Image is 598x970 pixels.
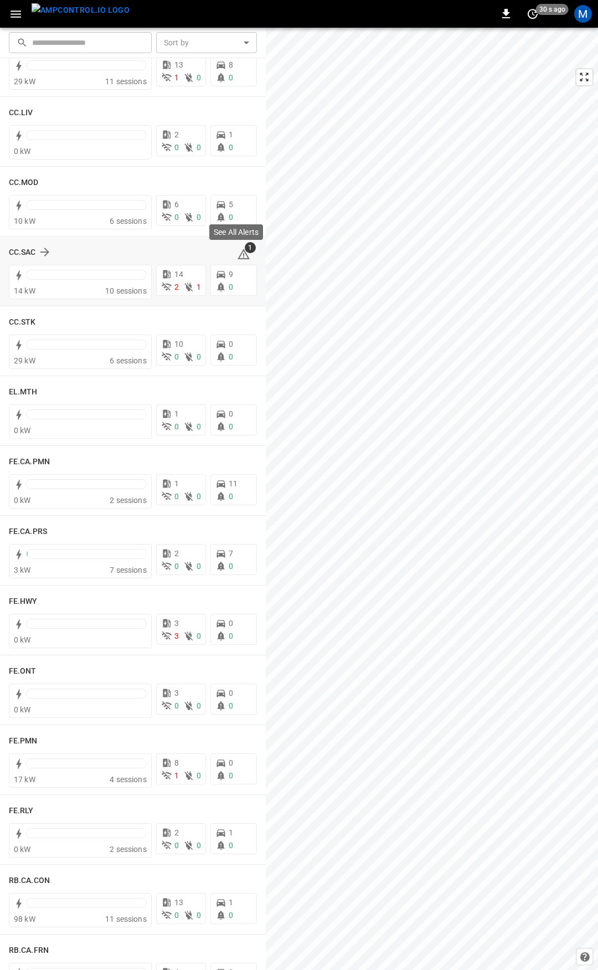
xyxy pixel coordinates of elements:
span: 0 kW [14,426,31,435]
span: 0 [174,562,179,571]
span: 3 [174,632,179,640]
span: 1 [197,283,201,291]
span: 0 [197,911,201,920]
span: 1 [174,409,179,418]
span: 10 [174,340,183,348]
span: 1 [229,828,233,837]
span: 0 [174,911,179,920]
span: 7 sessions [110,566,147,574]
h6: EL.MTH [9,386,38,398]
h6: RB.CA.CON [9,875,50,887]
span: 0 [229,701,233,710]
span: 0 [197,701,201,710]
h6: RB.CA.FRN [9,945,49,957]
span: 29 kW [14,356,35,365]
span: 0 [229,689,233,697]
span: 6 sessions [110,356,147,365]
span: 2 [174,828,179,837]
span: 0 [197,562,201,571]
span: 2 [174,549,179,558]
span: 10 sessions [105,286,147,295]
span: 11 sessions [105,915,147,923]
span: 29 kW [14,77,35,86]
span: 0 [174,213,179,222]
span: 4 sessions [110,775,147,784]
span: 14 kW [14,286,35,295]
span: 11 sessions [105,77,147,86]
span: 0 kW [14,705,31,714]
h6: FE.CA.PMN [9,456,50,468]
h6: FE.ONT [9,665,37,678]
span: 0 [229,771,233,780]
h6: CC.SAC [9,247,36,259]
span: 1 [174,479,179,488]
span: 1 [174,771,179,780]
h6: CC.MOD [9,177,39,189]
span: 0 kW [14,496,31,505]
span: 0 [229,213,233,222]
span: 7 [229,549,233,558]
span: 0 [229,352,233,361]
span: 10 kW [14,217,35,225]
span: 30 s ago [536,4,569,15]
span: 9 [229,270,233,279]
span: 2 sessions [110,845,147,854]
span: 2 [174,130,179,139]
span: 0 [174,701,179,710]
span: 0 [229,841,233,850]
span: 0 [174,352,179,361]
h6: FE.CA.PRS [9,526,47,538]
span: 1 [245,242,256,253]
h6: CC.LIV [9,107,33,119]
span: 0 [229,143,233,152]
span: 0 [197,492,201,501]
span: 0 [174,841,179,850]
span: 1 [229,130,233,139]
span: 14 [174,270,183,279]
h6: FE.PMN [9,735,38,747]
h6: CC.STK [9,316,36,329]
span: 0 [229,911,233,920]
span: 1 [229,898,233,907]
span: 3 [174,689,179,697]
span: 0 [229,619,233,628]
span: 0 [229,562,233,571]
button: set refresh interval [524,5,542,23]
span: 2 [174,283,179,291]
span: 1 [174,73,179,82]
span: 0 [229,632,233,640]
img: ampcontrol.io logo [32,3,130,17]
span: 3 kW [14,566,31,574]
div: profile-icon [574,5,592,23]
span: 0 [174,492,179,501]
span: 0 [174,143,179,152]
span: 8 [174,758,179,767]
span: 0 [197,841,201,850]
span: 0 [197,213,201,222]
span: 0 [229,409,233,418]
span: 0 [197,771,201,780]
h6: FE.RLY [9,805,34,817]
span: 3 [174,619,179,628]
span: 98 kW [14,915,35,923]
span: 11 [229,479,238,488]
span: 17 kW [14,775,35,784]
span: 0 [229,73,233,82]
span: 0 [197,73,201,82]
span: 13 [174,898,183,907]
span: 6 [174,200,179,209]
span: 0 kW [14,147,31,156]
span: 0 [197,143,201,152]
span: 0 [229,758,233,767]
span: 8 [229,60,233,69]
span: 2 sessions [110,496,147,505]
span: 0 [197,352,201,361]
span: 0 kW [14,635,31,644]
p: See All Alerts [214,227,259,238]
span: 0 [229,283,233,291]
h6: FE.HWY [9,596,38,608]
span: 5 [229,200,233,209]
span: 13 [174,60,183,69]
span: 0 [229,340,233,348]
span: 0 [197,422,201,431]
